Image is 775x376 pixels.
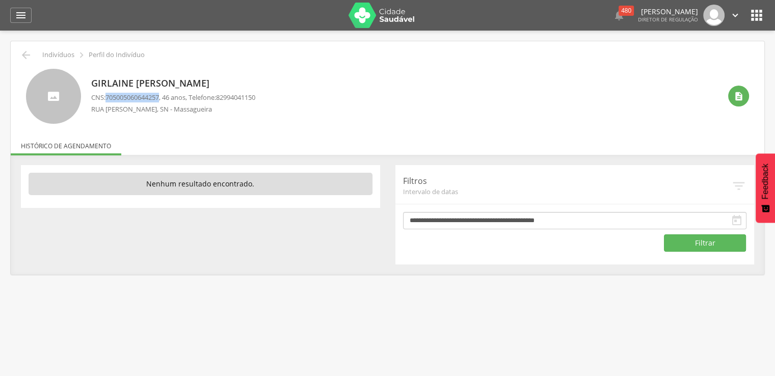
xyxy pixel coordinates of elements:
button: Feedback - Mostrar pesquisa [756,153,775,223]
a:  [730,5,741,26]
span: Diretor de regulação [638,16,698,23]
i:  [749,7,765,23]
p: RUA [PERSON_NAME], SN - Massagueira [91,104,255,114]
div: Ver histórico de cadastramento [728,86,749,106]
div: 480 [619,6,634,16]
span: 705005060644257 [105,93,159,102]
span: Feedback [761,164,770,199]
p: Girlaine [PERSON_NAME] [91,77,255,90]
p: Perfil do Indivíduo [89,51,145,59]
p: Nenhum resultado encontrado. [29,173,372,195]
a:  480 [613,5,625,26]
span: 82994041150 [216,93,255,102]
i: Voltar [20,49,32,61]
button: Filtrar [664,234,746,252]
i:  [15,9,27,21]
p: [PERSON_NAME] [638,8,698,15]
a:  [10,8,32,23]
p: CNS: , 46 anos, Telefone: [91,93,255,102]
i:  [731,214,743,227]
i:  [734,91,744,101]
i:  [613,9,625,21]
i:  [731,178,746,194]
p: Indivíduos [42,51,74,59]
i:  [76,49,87,61]
span: Intervalo de datas [403,187,732,196]
p: Filtros [403,175,732,187]
i:  [730,10,741,21]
